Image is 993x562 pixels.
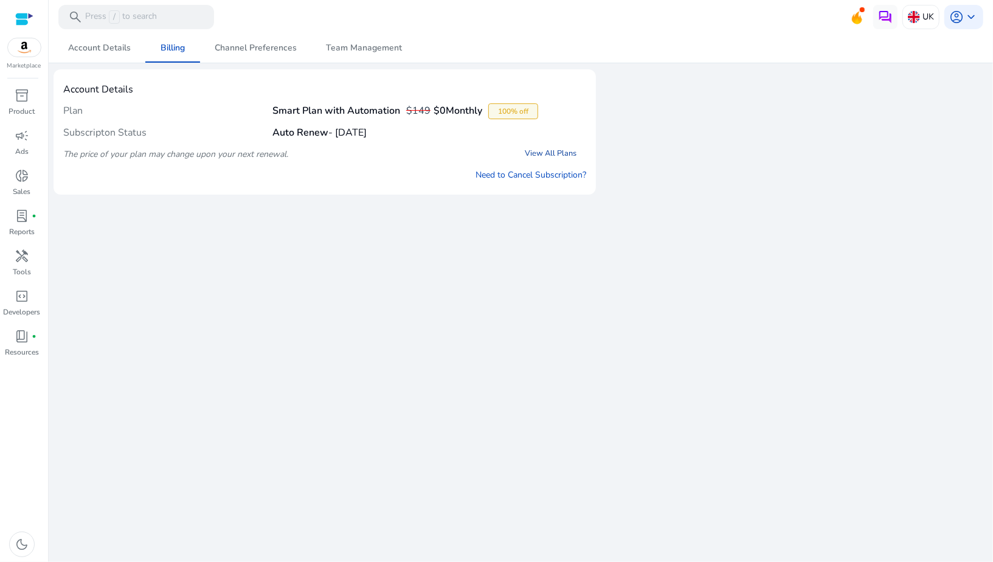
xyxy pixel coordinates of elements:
span: fiber_manual_record [32,213,36,218]
p: Resources [5,347,39,358]
img: amazon.svg [8,38,41,57]
p: Product [9,106,35,117]
span: $149 [406,104,431,117]
h6: 100% off [488,103,538,119]
span: / [109,10,120,24]
span: donut_small [15,168,29,183]
p: Tools [13,266,31,277]
span: dark_mode [15,537,29,552]
span: Channel Preferences [215,44,297,52]
p: Developers [4,307,41,317]
span: handyman [15,249,29,263]
a: View All Plans [515,142,586,164]
i: The price of your plan may change upon your next renewal. [63,148,288,160]
span: Monthly [446,104,482,117]
p: Ads [15,146,29,157]
span: fiber_manual_record [32,334,36,339]
span: Billing [161,44,185,52]
span: account_circle [949,10,964,24]
span: code_blocks [15,289,29,304]
h4: Subscripton Status [63,127,272,139]
h4: Plan [63,105,272,117]
span: campaign [15,128,29,143]
span: book_4 [15,329,29,344]
p: Reports [9,226,35,237]
b: Auto Renew [272,126,328,139]
a: Need to Cancel Subscription? [476,168,586,181]
p: UK [922,6,934,27]
p: Press to search [85,10,157,24]
span: keyboard_arrow_down [964,10,978,24]
b: Smart Plan with Automation [272,104,400,117]
span: $0 [434,104,446,117]
span: search [68,10,83,24]
h4: Account Details [63,84,586,95]
p: Sales [13,186,31,197]
span: inventory_2 [15,88,29,103]
p: Marketplace [7,61,41,71]
span: lab_profile [15,209,29,223]
h4: - [DATE] [272,127,367,139]
span: Account Details [68,44,131,52]
span: Team Management [326,44,402,52]
img: uk.svg [908,11,920,23]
